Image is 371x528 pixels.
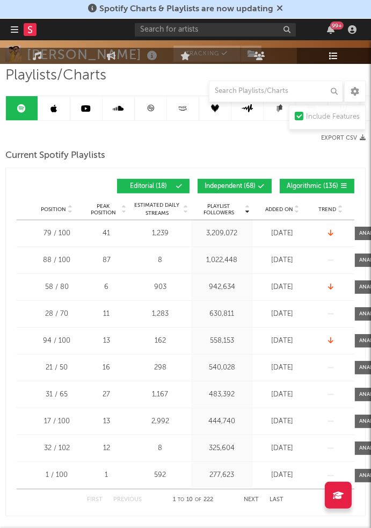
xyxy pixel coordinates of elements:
div: 21 / 50 [33,363,81,373]
button: First [88,497,103,503]
div: [DATE] [256,309,309,320]
button: Independent(68) [198,179,272,193]
div: 11 [86,309,127,320]
span: Independent ( 68 ) [205,183,256,190]
div: [DATE] [256,255,309,266]
div: 6 [86,282,127,293]
div: [PERSON_NAME] [27,46,160,63]
span: Spotify Charts & Playlists are now updating [99,5,273,13]
div: 8 [132,255,188,266]
span: Current Spotify Playlists [5,149,105,162]
div: 540,028 [194,363,250,373]
div: 1 [86,470,127,481]
div: [DATE] [256,336,309,346]
div: 99 + [330,21,344,30]
div: 88 / 100 [33,255,81,266]
button: Previous [114,497,142,503]
div: [DATE] [256,228,309,239]
input: Search Playlists/Charts [209,81,343,102]
div: 31 / 65 [33,389,81,400]
span: Position [41,206,67,213]
div: 17 / 100 [33,416,81,427]
button: Algorithmic(136) [280,179,354,193]
div: 1,283 [132,309,188,320]
div: 13 [86,416,127,427]
div: 16 [86,363,127,373]
div: 903 [132,282,188,293]
div: 298 [132,363,188,373]
div: 32 / 102 [33,443,81,454]
span: Trend [319,206,337,213]
div: 12 [86,443,127,454]
div: 79 / 100 [33,228,81,239]
button: Tracking [173,46,241,62]
span: Playlist Followers [194,203,244,216]
span: Editorial ( 18 ) [124,183,173,190]
div: 87 [86,255,127,266]
span: Added On [265,206,293,213]
button: Last [270,497,284,503]
div: 1 10 222 [164,494,223,507]
button: 99+ [327,25,334,34]
div: 483,392 [194,389,250,400]
span: Estimated Daily Streams [132,201,182,218]
div: 162 [132,336,188,346]
div: 27 [86,389,127,400]
button: Next [244,497,259,503]
div: 13 [86,336,127,346]
div: 630,811 [194,309,250,320]
div: [DATE] [256,470,309,481]
div: 325,604 [194,443,250,454]
div: 8 [132,443,188,454]
div: [DATE] [256,416,309,427]
div: [DATE] [256,389,309,400]
div: [DATE] [256,363,309,373]
span: Algorithmic ( 136 ) [287,183,338,190]
button: Editorial(18) [117,179,190,193]
div: Include Features [306,111,360,124]
button: Export CSV [321,135,366,141]
div: [DATE] [256,282,309,293]
input: Search for artists [135,23,296,37]
div: 28 / 70 [33,309,81,320]
div: 41 [86,228,127,239]
div: 94 / 100 [33,336,81,346]
div: 1,022,448 [194,255,250,266]
div: 2,992 [132,416,188,427]
div: 1 / 100 [33,470,81,481]
div: 444,740 [194,416,250,427]
span: of [195,497,201,502]
span: to [178,497,184,502]
div: 1,167 [132,389,188,400]
div: 1,239 [132,228,188,239]
span: Dismiss [277,5,283,13]
div: 277,623 [194,470,250,481]
div: 558,153 [194,336,250,346]
div: [DATE] [256,443,309,454]
div: 3,209,072 [194,228,250,239]
div: 58 / 80 [33,282,81,293]
span: Peak Position [86,203,120,216]
div: 942,634 [194,282,250,293]
div: 592 [132,470,188,481]
span: Playlists/Charts [5,69,106,82]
